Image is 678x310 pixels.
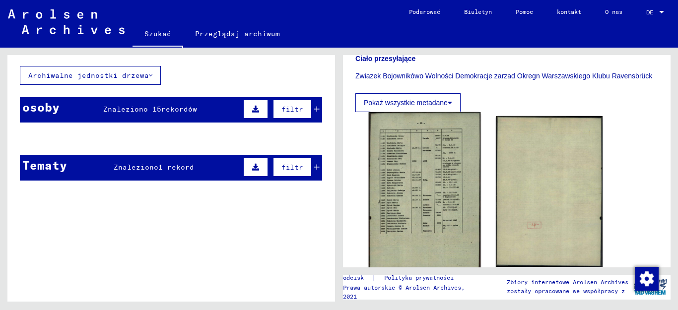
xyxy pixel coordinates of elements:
font: Zbiory internetowe Arolsen Archives [507,278,628,286]
font: Archiwalne jednostki drzewa [28,71,149,80]
button: filtr [273,100,312,119]
font: odcisk [343,274,364,281]
font: Zwiazek Bojownikówo Wolności Demokracje zarzad Okregn Warszawskiego Klubu Ravensbrück [355,72,652,80]
a: odcisk [343,273,372,283]
font: Pokaż wszystkie metadane [364,99,448,107]
a: Polityka prywatności [376,273,466,283]
img: 002.jpg [496,116,603,267]
font: filtr [281,105,303,114]
font: Biuletyn [464,8,492,15]
font: Przeglądaj archiwum [195,29,280,38]
font: Ciało przesyłające [355,55,415,62]
button: Archiwalne jednostki drzewa [20,66,161,85]
button: Pokaż wszystkie metadane [355,93,461,112]
font: Znaleziono 15 [103,105,161,114]
font: kontakt [557,8,581,15]
img: Arolsen_neg.svg [8,9,125,34]
font: rekordów [161,105,197,114]
font: Podarować [409,8,440,15]
font: Szukać [144,29,171,38]
font: Pomoc [516,8,533,15]
font: filtr [281,163,303,172]
a: Szukać [133,22,183,48]
font: zostały opracowane we współpracy z [507,287,625,295]
a: Przeglądaj archiwum [183,22,292,46]
font: O nas [605,8,622,15]
img: 001.jpg [369,112,481,269]
img: Zmiana zgody [635,267,659,291]
font: | [372,273,376,282]
font: DE [646,8,653,16]
button: filtr [273,158,312,177]
img: yv_logo.png [632,274,669,299]
font: Polityka prywatności [384,274,454,281]
font: Prawa autorskie © Arolsen Archives, 2021 [343,284,465,300]
font: osoby [22,100,60,115]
